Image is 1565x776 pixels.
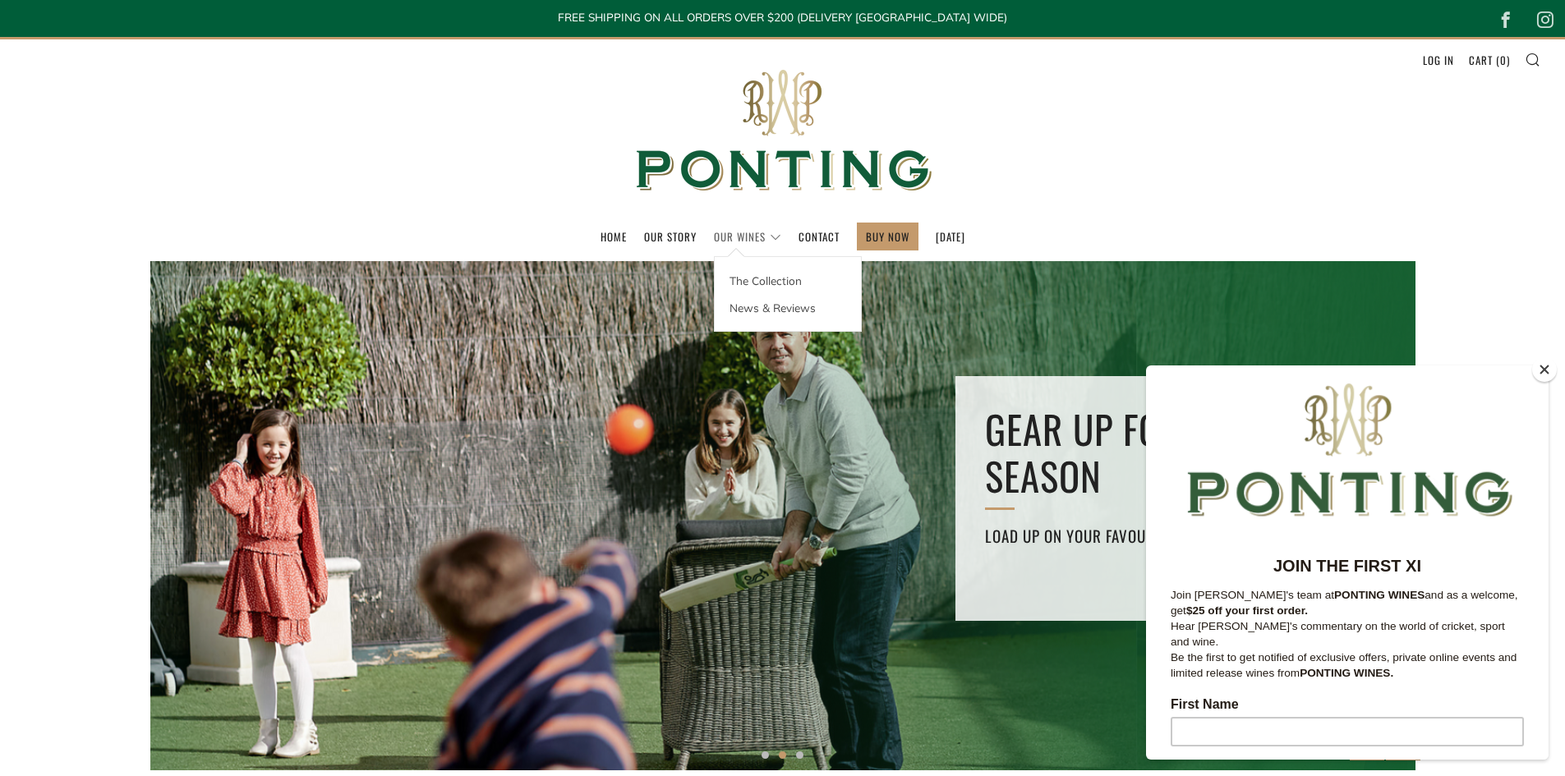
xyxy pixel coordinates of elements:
a: The Collection [715,267,861,294]
p: Be the first to get notified of exclusive offers, private online events and limited release wines... [25,284,378,315]
a: News & Reviews [715,294,861,321]
strong: PONTING WINES [188,223,278,236]
a: [DATE] [936,223,965,250]
h4: Load up on your favourite Ponting Wines! [985,521,1386,549]
a: Our Wines [714,223,781,250]
a: Our Story [644,223,697,250]
strong: $25 off your first order. [40,239,162,251]
button: Close [1532,357,1557,382]
button: 3 [796,751,803,759]
p: Join [PERSON_NAME]'s team at and as a welcome, get [25,222,378,253]
a: BUY NOW [866,223,909,250]
label: First Name [25,332,378,351]
label: Last Name [25,401,378,420]
input: Subscribe [25,539,378,568]
img: Ponting Wines [619,39,947,223]
a: Home [601,223,627,250]
button: 1 [762,751,769,759]
p: Hear [PERSON_NAME]'s commentary on the world of cricket, sport and wine. [25,253,378,284]
h2: GEAR UP FOR CRICKET SEASON [985,406,1386,500]
button: 2 [779,751,786,759]
span: 0 [1500,52,1507,68]
strong: PONTING WINES. [154,301,247,314]
label: Email [25,470,378,489]
strong: JOIN THE FIRST XI [127,191,275,209]
a: Contact [799,223,840,250]
span: We will send you a confirmation email to subscribe. I agree to sign up to the Ponting Wines newsl... [25,588,368,659]
a: Cart (0) [1469,47,1510,73]
a: Log in [1423,47,1454,73]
